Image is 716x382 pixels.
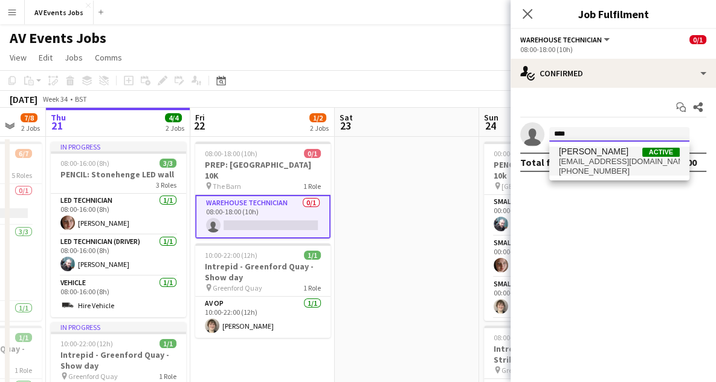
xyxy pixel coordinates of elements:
[559,166,680,176] span: +4407498188237
[51,112,66,123] span: Thu
[51,349,186,371] h3: Intrepid - Greenford Quay - Show day
[51,235,186,276] app-card-role: LED Technician (Driver)1/108:00-16:00 (8h)[PERSON_NAME]
[195,112,205,123] span: Fri
[49,119,66,133] span: 21
[520,35,602,44] span: Warehouse Technician
[484,142,619,321] app-job-card: 00:00-16:00 (16h)5/5PENCIL: [GEOGRAPHIC_DATA] 10k [GEOGRAPHIC_DATA] [GEOGRAPHIC_DATA]5 RolesSmall...
[40,94,70,104] span: Week 34
[156,180,176,189] span: 3 Roles
[482,119,498,133] span: 24
[520,45,706,54] div: 08:00-18:00 (10h)
[303,283,321,292] span: 1 Role
[65,52,83,63] span: Jobs
[11,171,32,180] span: 5 Roles
[165,113,182,122] span: 4/4
[195,297,331,338] app-card-role: AV Op1/110:00-22:00 (12h)[PERSON_NAME]
[559,147,628,157] span: Jacob Day
[60,50,88,65] a: Jobs
[511,59,716,88] div: Confirmed
[484,343,619,365] h3: Intrepid - Greenford Quay - Strike day
[195,142,331,239] app-job-card: 08:00-18:00 (10h)0/1PREP: [GEOGRAPHIC_DATA] 10K The Barn1 RoleWarehouse Technician0/108:00-18:00 ...
[21,113,37,122] span: 7/8
[338,119,353,133] span: 23
[304,251,321,260] span: 1/1
[511,6,716,22] h3: Job Fulfilment
[520,156,561,168] div: Total fee
[60,159,109,168] span: 08:00-16:00 (8h)
[494,333,543,342] span: 08:00-16:00 (8h)
[303,182,321,191] span: 1 Role
[195,243,331,338] app-job-card: 10:00-22:00 (12h)1/1Intrepid - Greenford Quay - Show day Greenford Quay1 RoleAV Op1/110:00-22:00 ...
[51,276,186,317] app-card-role: Vehicle1/108:00-16:00 (8h)Hire Vehicle
[60,339,113,348] span: 10:00-22:00 (12h)
[34,50,57,65] a: Edit
[51,322,186,332] div: In progress
[304,149,321,158] span: 0/1
[484,112,498,123] span: Sun
[10,52,27,63] span: View
[340,112,353,123] span: Sat
[520,35,611,44] button: Warehouse Technician
[166,123,184,133] div: 2 Jobs
[25,1,94,24] button: AV Events Jobs
[95,52,122,63] span: Comms
[160,339,176,348] span: 1/1
[75,94,87,104] div: BST
[51,169,186,180] h3: PENCIL: Stonehenge LED wall
[484,159,619,181] h3: PENCIL: [GEOGRAPHIC_DATA] 10k
[205,149,257,158] span: 08:00-18:00 (10h)
[10,29,106,47] h1: AV Events Jobs
[51,142,186,317] app-job-card: In progress08:00-16:00 (8h)3/3PENCIL: Stonehenge LED wall3 RolesLED Technician1/108:00-16:00 (8h)...
[159,372,176,381] span: 1 Role
[205,251,257,260] span: 10:00-22:00 (12h)
[309,113,326,122] span: 1/2
[484,236,619,277] app-card-role: Small Job AV All Rounder1/100:00-14:00 (14h)[PERSON_NAME]
[193,119,205,133] span: 22
[502,366,551,375] span: Greenford Quay
[51,194,186,235] app-card-role: LED Technician1/108:00-16:00 (8h)[PERSON_NAME]
[10,93,37,105] div: [DATE]
[160,159,176,168] span: 3/3
[195,261,331,283] h3: Intrepid - Greenford Quay - Show day
[51,142,186,151] div: In progress
[484,318,619,360] app-card-role: Small Job AV All Rounder1/1
[68,372,118,381] span: Greenford Quay
[195,195,331,239] app-card-role: Warehouse Technician0/108:00-18:00 (10h)
[484,195,619,236] app-card-role: Small Job AV All Rounder1/100:00-14:00 (14h)[PERSON_NAME]
[689,35,706,44] span: 0/1
[484,277,619,318] app-card-role: Small Job AV All Rounder1/100:00-14:00 (14h)[PERSON_NAME]
[15,149,32,158] span: 6/7
[195,159,331,181] h3: PREP: [GEOGRAPHIC_DATA] 10K
[21,123,40,133] div: 2 Jobs
[15,333,32,342] span: 1/1
[502,182,589,191] span: [GEOGRAPHIC_DATA] [GEOGRAPHIC_DATA]
[310,123,329,133] div: 2 Jobs
[642,148,680,157] span: Active
[213,283,262,292] span: Greenford Quay
[15,366,32,375] span: 1 Role
[213,182,241,191] span: The Barn
[39,52,53,63] span: Edit
[5,50,31,65] a: View
[90,50,127,65] a: Comms
[494,149,546,158] span: 00:00-16:00 (16h)
[559,157,680,166] span: jakedaysound@gmail.com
